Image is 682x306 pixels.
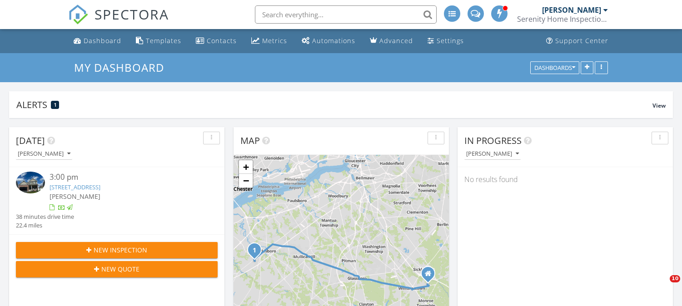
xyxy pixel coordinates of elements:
[466,151,519,157] div: [PERSON_NAME]
[50,172,201,183] div: 3:00 pm
[16,172,45,193] img: 9352786%2Fcover_photos%2FFdaUi3pIHrTPQ3DK7rQX%2Fsmall.jpg
[542,5,601,15] div: [PERSON_NAME]
[70,33,125,49] a: Dashboard
[68,12,169,31] a: SPECTORA
[68,5,88,25] img: The Best Home Inspection Software - Spectora
[94,245,147,255] span: New Inspection
[255,5,437,24] input: Search everything...
[16,212,74,221] div: 38 minutes drive time
[543,33,612,49] a: Support Center
[464,134,522,147] span: In Progress
[517,15,608,24] div: Serenity Home Inspections
[16,172,218,230] a: 3:00 pm [STREET_ADDRESS] [PERSON_NAME] 38 minutes drive time 22.4 miles
[16,134,45,147] span: [DATE]
[95,5,169,24] span: SPECTORA
[530,61,579,74] button: Dashboards
[16,242,218,258] button: New Inspection
[262,36,287,45] div: Metrics
[18,151,70,157] div: [PERSON_NAME]
[379,36,413,45] div: Advanced
[458,167,673,192] div: No results found
[16,261,218,277] button: New Quote
[670,275,680,282] span: 10
[652,102,666,109] span: View
[16,99,652,111] div: Alerts
[16,148,72,160] button: [PERSON_NAME]
[54,102,56,108] span: 1
[651,275,673,297] iframe: Intercom live chat
[312,36,355,45] div: Automations
[192,33,240,49] a: Contacts
[428,273,433,279] div: 724 Saddlebrook Dr, Williamstown NJ 08094
[239,160,253,174] a: Zoom in
[437,36,464,45] div: Settings
[50,183,100,191] a: [STREET_ADDRESS]
[253,247,256,254] i: 1
[16,221,74,230] div: 22.4 miles
[464,148,521,160] button: [PERSON_NAME]
[50,192,100,201] span: [PERSON_NAME]
[74,60,172,75] a: My Dashboard
[254,250,260,255] div: 11 Locust Ln, Swedesboro, NJ 08085
[239,174,253,188] a: Zoom out
[207,36,237,45] div: Contacts
[534,64,575,71] div: Dashboards
[101,264,139,274] span: New Quote
[424,33,468,49] a: Settings
[132,33,185,49] a: Templates
[146,36,181,45] div: Templates
[366,33,417,49] a: Advanced
[298,33,359,49] a: Automations (Advanced)
[248,33,291,49] a: Metrics
[240,134,260,147] span: Map
[555,36,608,45] div: Support Center
[84,36,121,45] div: Dashboard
